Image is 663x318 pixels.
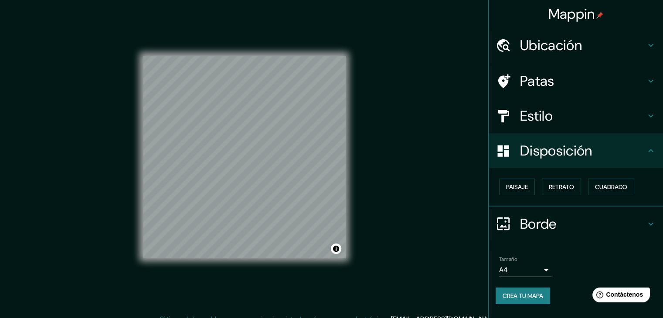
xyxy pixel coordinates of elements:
[499,265,508,274] font: A4
[520,107,553,125] font: Estilo
[542,179,581,195] button: Retrato
[520,36,582,54] font: Ubicación
[585,284,653,308] iframe: Lanzador de widgets de ayuda
[489,133,663,168] div: Disposición
[596,12,603,19] img: pin-icon.png
[520,72,554,90] font: Patas
[143,56,346,258] canvas: Mapa
[499,179,535,195] button: Paisaje
[499,256,517,263] font: Tamaño
[489,206,663,241] div: Borde
[595,183,627,191] font: Cuadrado
[588,179,634,195] button: Cuadrado
[331,244,341,254] button: Activar o desactivar atribución
[548,5,595,23] font: Mappin
[549,183,574,191] font: Retrato
[499,263,551,277] div: A4
[506,183,528,191] font: Paisaje
[489,64,663,98] div: Patas
[489,28,663,63] div: Ubicación
[520,142,592,160] font: Disposición
[496,288,550,304] button: Crea tu mapa
[520,215,557,233] font: Borde
[503,292,543,300] font: Crea tu mapa
[489,98,663,133] div: Estilo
